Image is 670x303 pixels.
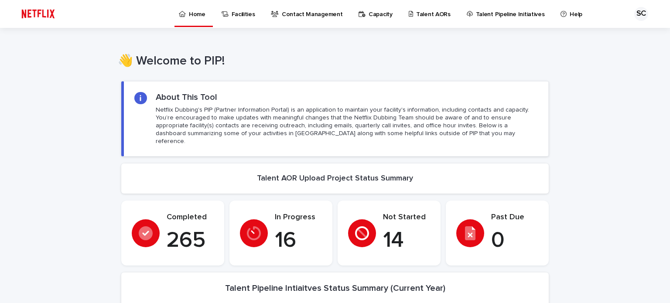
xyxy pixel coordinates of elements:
[275,228,322,254] p: 16
[383,213,430,222] p: Not Started
[156,106,538,146] p: Netflix Dubbing's PIP (Partner Information Portal) is an application to maintain your facility's ...
[118,54,545,69] h1: 👋 Welcome to PIP!
[275,213,322,222] p: In Progress
[167,213,214,222] p: Completed
[491,213,538,222] p: Past Due
[225,283,445,293] h2: Talent Pipeline Intiaitves Status Summary (Current Year)
[491,228,538,254] p: 0
[634,7,648,21] div: SC
[156,92,217,102] h2: About This Tool
[17,5,59,23] img: ifQbXi3ZQGMSEF7WDB7W
[167,228,214,254] p: 265
[383,228,430,254] p: 14
[257,174,413,184] h2: Talent AOR Upload Project Status Summary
